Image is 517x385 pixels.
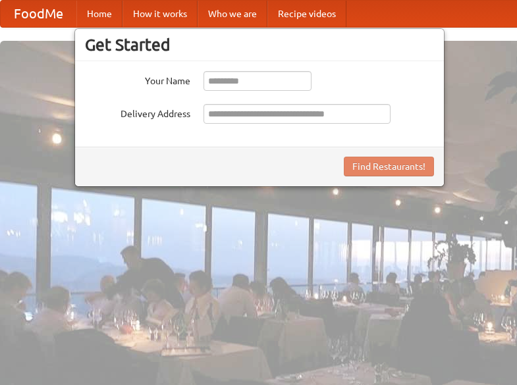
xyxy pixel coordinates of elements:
[122,1,198,27] a: How it works
[85,104,190,120] label: Delivery Address
[198,1,267,27] a: Who we are
[344,157,434,176] button: Find Restaurants!
[267,1,346,27] a: Recipe videos
[1,1,76,27] a: FoodMe
[76,1,122,27] a: Home
[85,71,190,88] label: Your Name
[85,35,434,55] h3: Get Started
